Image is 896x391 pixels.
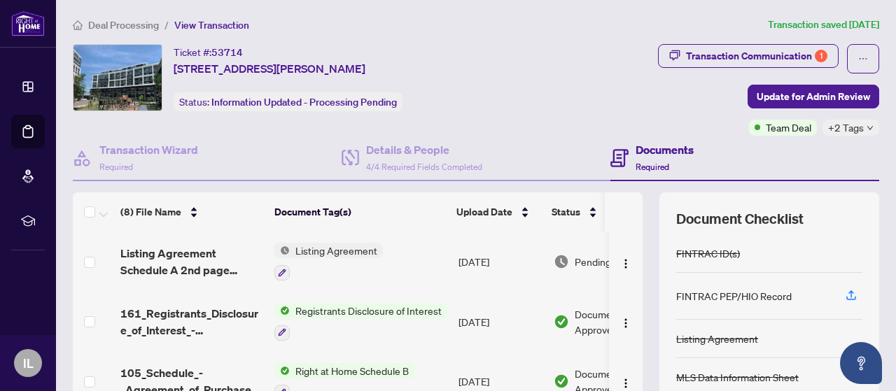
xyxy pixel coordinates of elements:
[620,258,631,269] img: Logo
[269,192,451,232] th: Document Tag(s)
[115,192,269,232] th: (8) File Name
[164,17,169,33] li: /
[274,243,290,258] img: Status Icon
[290,303,447,318] span: Registrants Disclosure of Interest
[274,363,290,378] img: Status Icon
[73,20,83,30] span: home
[615,250,637,273] button: Logo
[211,46,243,59] span: 53714
[274,303,290,318] img: Status Icon
[554,314,569,329] img: Document Status
[174,60,365,77] span: [STREET_ADDRESS][PERSON_NAME]
[766,120,811,135] span: Team Deal
[552,204,580,220] span: Status
[554,374,569,389] img: Document Status
[174,19,249,31] span: View Transaction
[546,192,665,232] th: Status
[636,141,694,158] h4: Documents
[828,120,864,136] span: +2 Tags
[615,311,637,333] button: Logo
[73,45,162,111] img: IMG-W12411361_1.jpg
[676,369,799,385] div: MLS Data Information Sheet
[120,305,263,339] span: 161_Registrants_Disclosure_of_Interest_-_Disposition_of_Property_-_PropTx-[PERSON_NAME] 50 EXECUT...
[99,141,198,158] h4: Transaction Wizard
[757,85,870,108] span: Update for Admin Review
[686,45,827,67] div: Transaction Communication
[676,331,758,346] div: Listing Agreement
[676,209,804,229] span: Document Checklist
[290,363,414,378] span: Right at Home Schedule B
[453,292,548,352] td: [DATE]
[120,204,181,220] span: (8) File Name
[554,254,569,269] img: Document Status
[676,288,792,304] div: FINTRAC PEP/HIO Record
[88,19,159,31] span: Deal Processing
[174,44,243,60] div: Ticket #:
[120,245,263,278] span: Listing Agreement Schedule A 2nd page added missing Agents initials.pdf
[174,92,402,111] div: Status:
[23,353,34,373] span: IL
[858,54,868,64] span: ellipsis
[211,96,397,108] span: Information Updated - Processing Pending
[748,85,879,108] button: Update for Admin Review
[453,232,548,292] td: [DATE]
[290,243,383,258] span: Listing Agreement
[575,306,661,337] span: Document Approved
[867,125,874,131] span: down
[274,303,447,341] button: Status IconRegistrants Disclosure of Interest
[366,162,482,172] span: 4/4 Required Fields Completed
[636,162,669,172] span: Required
[768,17,879,33] article: Transaction saved [DATE]
[676,246,740,261] div: FINTRAC ID(s)
[840,342,882,384] button: Open asap
[366,141,482,158] h4: Details & People
[815,50,827,62] div: 1
[11,10,45,36] img: logo
[99,162,133,172] span: Required
[456,204,512,220] span: Upload Date
[451,192,546,232] th: Upload Date
[620,318,631,329] img: Logo
[274,243,383,280] button: Status IconListing Agreement
[658,44,839,68] button: Transaction Communication1
[620,378,631,389] img: Logo
[575,254,645,269] span: Pending Review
